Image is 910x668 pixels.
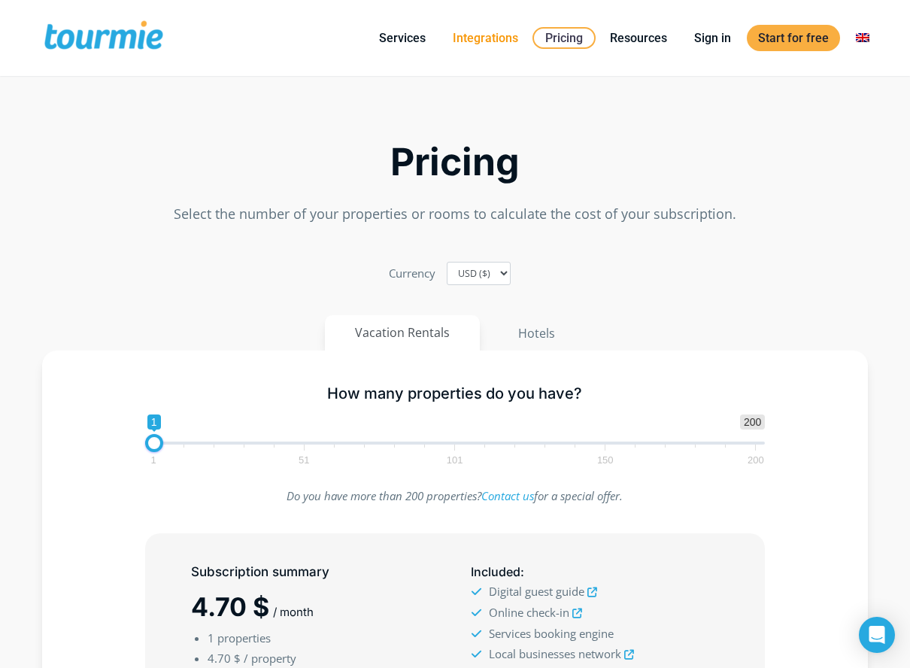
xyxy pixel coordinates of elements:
[208,630,214,645] span: 1
[145,384,766,403] h5: How many properties do you have?
[489,605,569,620] span: Online check-in
[595,457,616,463] span: 150
[389,263,435,284] label: Currency
[859,617,895,653] div: Open Intercom Messenger
[217,630,271,645] span: properties
[191,563,439,581] h5: Subscription summary
[599,29,678,47] a: Resources
[368,29,437,47] a: Services
[191,591,269,622] span: 4.70 $
[273,605,314,619] span: / month
[683,29,742,47] a: Sign in
[489,584,584,599] span: Digital guest guide
[747,25,840,51] a: Start for free
[481,488,534,503] a: Contact us
[208,651,241,666] span: 4.70 $
[740,414,765,430] span: 200
[296,457,311,463] span: 51
[42,144,868,180] h2: Pricing
[489,626,614,641] span: Services booking engine
[325,315,480,351] button: Vacation Rentals
[145,486,766,506] p: Do you have more than 200 properties? for a special offer.
[441,29,529,47] a: Integrations
[444,457,466,463] span: 101
[471,564,520,579] span: Included
[745,457,766,463] span: 200
[487,315,586,351] button: Hotels
[244,651,296,666] span: / property
[148,457,158,463] span: 1
[489,646,621,661] span: Local businesses network
[532,27,596,49] a: Pricing
[42,204,868,224] p: Select the number of your properties or rooms to calculate the cost of your subscription.
[471,563,719,581] h5: :
[147,414,161,430] span: 1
